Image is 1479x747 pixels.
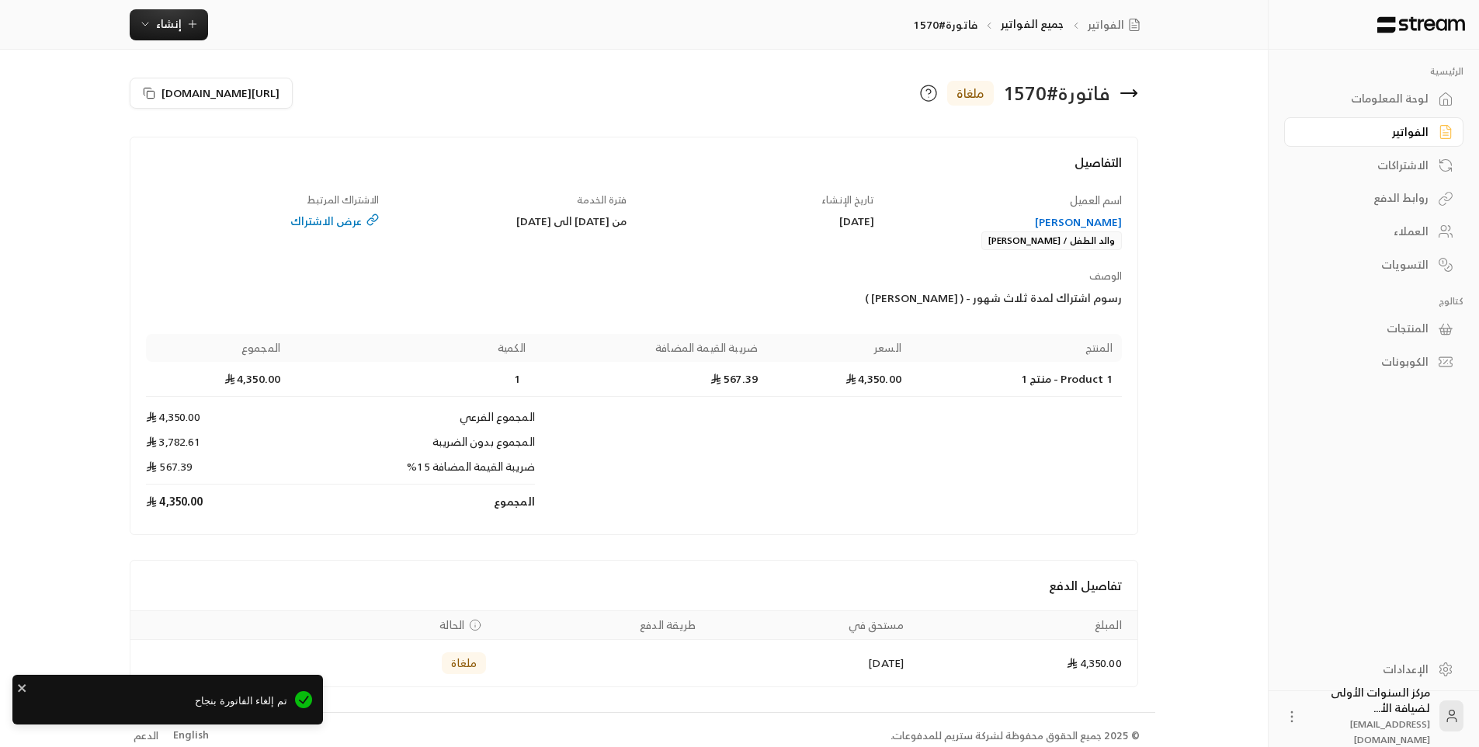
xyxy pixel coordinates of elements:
[1376,16,1467,33] img: Logo
[1284,84,1463,114] a: لوحة المعلومات
[146,214,379,229] a: عرض الاشتراك
[981,231,1122,250] div: والد الطفل / [PERSON_NAME]
[1284,347,1463,377] a: الكوبونات
[161,83,279,102] span: [URL][DOMAIN_NAME]
[451,655,477,671] span: ملغاة
[1284,249,1463,280] a: التسويات
[1309,685,1430,747] div: مركز السنوات الأولى لضيافة الأ...
[911,334,1122,362] th: المنتج
[911,362,1122,397] td: Product 1 - منتج 1
[767,362,911,397] td: 4,350.00
[535,362,767,397] td: 567.39
[891,728,1140,744] div: © 2025 جميع الحقوق محفوظة لشركة ستريم للمدفوعات.
[1304,354,1429,370] div: الكوبونات
[913,17,977,33] p: فاتورة#1570
[1284,117,1463,148] a: الفواتير
[889,214,1122,249] a: [PERSON_NAME]والد الطفل / [PERSON_NAME]
[1284,217,1463,247] a: العملاء
[821,191,874,209] span: تاريخ الإنشاء
[439,617,464,633] span: الحالة
[1088,17,1147,33] a: الفواتير
[510,371,526,387] span: 1
[577,191,627,209] span: فترة الخدمة
[1304,662,1429,677] div: الإعدادات
[1003,81,1110,106] div: فاتورة # 1570
[767,334,911,362] th: السعر
[146,485,290,519] td: 4,350.00
[146,153,1122,187] h4: التفاصيل
[17,679,28,695] button: close
[1284,65,1463,78] p: الرئيسية
[1304,158,1429,173] div: الاشتراكات
[1070,190,1122,210] span: اسم العميل
[705,611,913,640] th: مستحق في
[1304,224,1429,239] div: العملاء
[307,191,379,209] span: الاشتراك المرتبط
[146,362,290,397] td: 4,350.00
[956,84,984,102] span: ملغاة
[1304,190,1429,206] div: روابط الدفع
[1089,267,1122,285] span: الوصف
[130,610,1137,686] table: Payments
[394,214,627,229] div: من [DATE] الى [DATE]
[889,214,1122,230] div: [PERSON_NAME]
[173,728,209,743] div: English
[146,334,1122,519] table: Products
[130,78,293,109] button: [URL][DOMAIN_NAME]
[641,290,1122,306] div: رسوم اشتراك لمدة ثلاث شهور - ( [PERSON_NAME] )
[146,334,290,362] th: المجموع
[146,459,290,485] td: 567.39
[1304,124,1429,140] div: الفواتير
[290,485,535,519] td: المجموع
[913,611,1137,640] th: المبلغ
[495,611,705,640] th: طريقة الدفع
[290,334,535,362] th: الكمية
[913,640,1137,686] td: 4,350.00
[130,9,208,40] button: إنشاء
[641,214,874,229] div: [DATE]
[535,334,767,362] th: ضريبة القيمة المضافة
[1304,91,1429,106] div: لوحة المعلومات
[156,14,182,33] span: إنشاء
[146,434,290,459] td: 3,782.61
[290,459,535,485] td: ضريبة القيمة المضافة 15%
[290,434,535,459] td: المجموع بدون الضريبة
[1001,14,1064,33] a: جميع الفواتير
[23,693,287,709] span: تم إلغاء الفاتورة بنجاح
[1284,183,1463,214] a: روابط الدفع
[1304,257,1429,273] div: التسويات
[146,576,1122,595] h4: تفاصيل الدفع
[1284,150,1463,180] a: الاشتراكات
[1284,314,1463,344] a: المنتجات
[146,397,290,434] td: 4,350.00
[913,16,1146,33] nav: breadcrumb
[1284,654,1463,684] a: الإعدادات
[1284,295,1463,307] p: كتالوج
[1304,321,1429,336] div: المنتجات
[705,640,913,686] td: [DATE]
[290,397,535,434] td: المجموع الفرعي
